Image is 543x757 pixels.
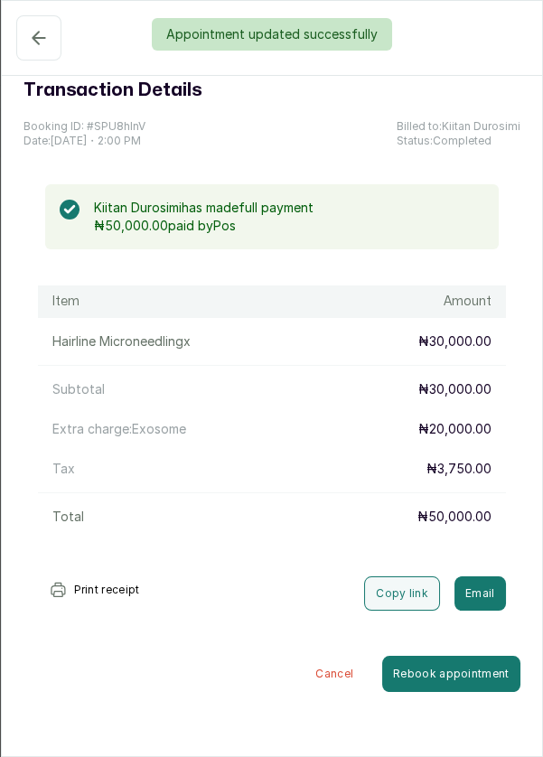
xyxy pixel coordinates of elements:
[52,420,186,438] p: Extra charge:
[286,656,382,692] button: Cancel
[382,656,520,692] button: Rebook appointment
[418,380,492,398] p: ₦30,000.00
[52,460,75,478] p: Tax
[364,576,440,611] button: Copy link
[426,460,492,478] p: ₦3,750.00
[52,508,84,526] p: Total
[417,508,492,526] p: ₦50,000.00
[166,25,378,43] p: Appointment updated successfully
[52,293,80,311] h1: Item
[132,421,186,436] span: Exosome
[38,572,151,608] button: Print receipt
[444,293,492,311] h1: Amount
[397,119,520,134] p: Billed to: Kiitan Durosimi
[23,76,201,105] h1: Transaction Details
[94,217,484,235] p: ₦50,000.00 paid by Pos
[418,332,492,350] p: ₦30,000.00
[397,134,520,148] p: Status: Completed
[94,199,484,217] p: Kiitan Durosimi has made full payment
[454,576,506,611] button: Email
[418,420,492,438] p: ₦20,000.00
[52,332,191,350] p: Hairline Microneedling x
[52,380,105,398] p: Subtotal
[23,134,145,148] p: Date: [DATE] ・ 2:00 PM
[23,119,145,134] p: Booking ID: # SPU8hInV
